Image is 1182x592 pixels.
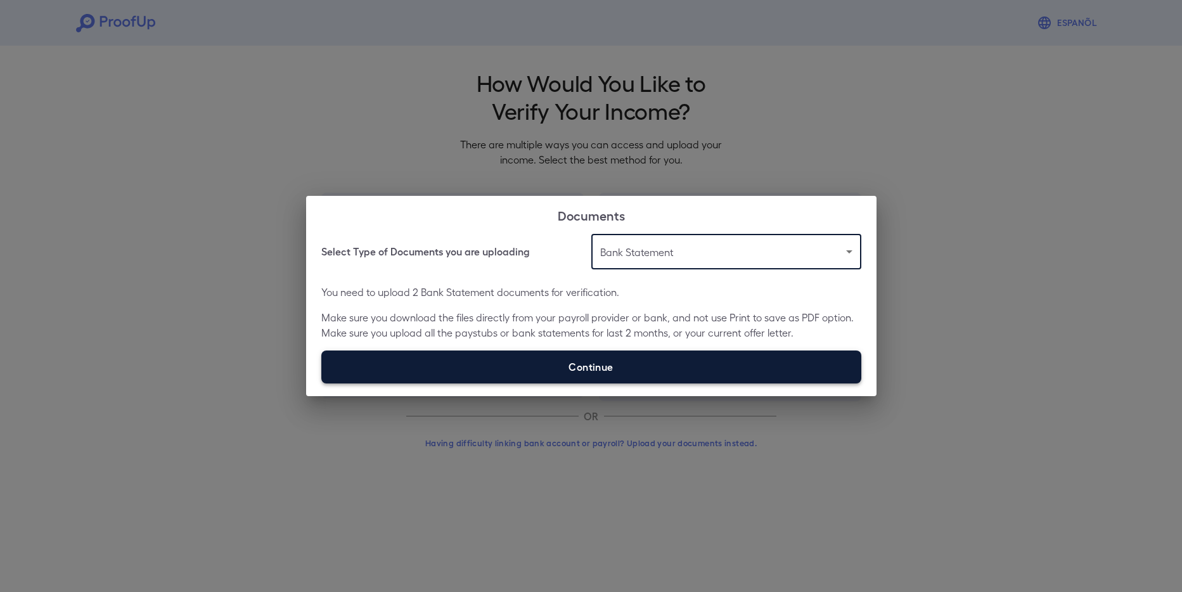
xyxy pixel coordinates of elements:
[321,244,530,259] h6: Select Type of Documents you are uploading
[321,310,861,340] p: Make sure you download the files directly from your payroll provider or bank, and not use Print t...
[321,285,861,300] p: You need to upload 2 Bank Statement documents for verification.
[306,196,877,234] h2: Documents
[321,351,861,383] label: Continue
[591,234,861,269] div: Bank Statement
